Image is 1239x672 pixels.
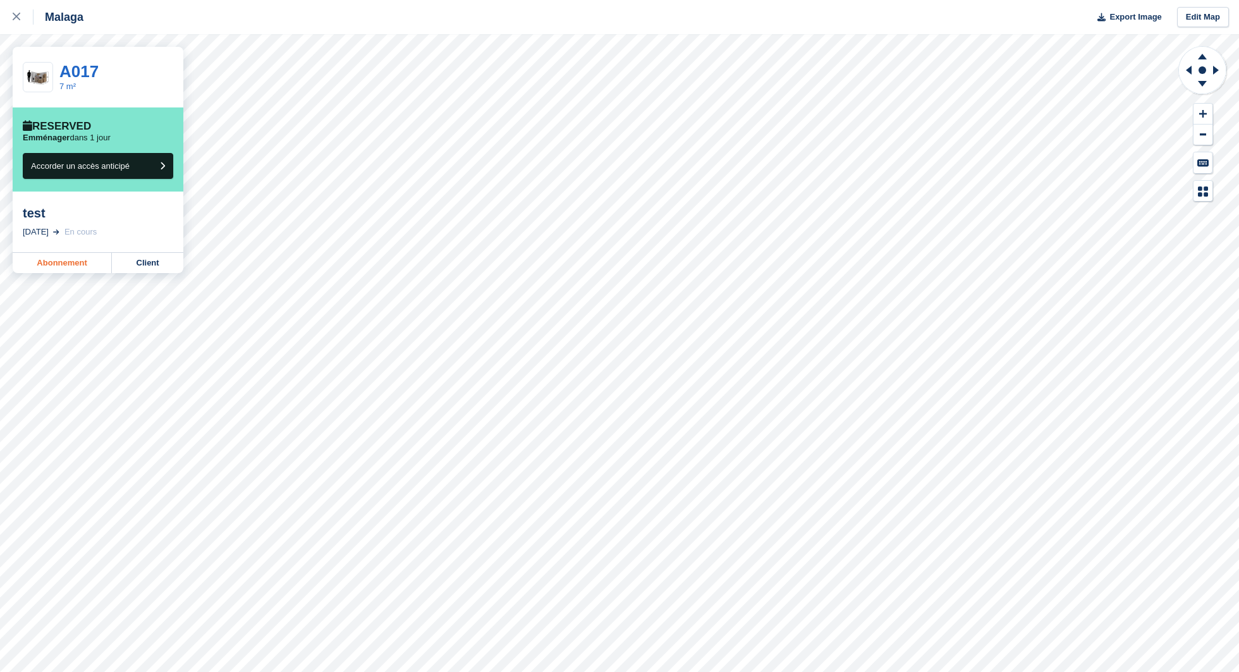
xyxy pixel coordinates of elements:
[1090,7,1162,28] button: Export Image
[1193,181,1212,202] button: Map Legend
[53,229,59,235] img: arrow-right-light-icn-cde0832a797a2874e46488d9cf13f60e5c3a73dbe684e267c42b8395dfbc2abf.svg
[34,9,83,25] div: Malaga
[23,205,173,221] div: test
[23,66,52,89] img: 2m2-unit.jpg
[59,82,76,91] a: 7 m²
[13,253,112,273] a: Abonnement
[23,133,70,142] span: Emménager
[112,253,183,273] a: Client
[23,153,173,179] button: Accorder un accès anticipé
[1193,125,1212,145] button: Zoom Out
[23,226,49,238] div: [DATE]
[23,133,111,143] p: dans 1 jour
[1193,104,1212,125] button: Zoom In
[1177,7,1229,28] a: Edit Map
[23,120,91,133] div: Reserved
[64,226,97,238] div: En cours
[59,62,99,81] a: A017
[1109,11,1161,23] span: Export Image
[1193,152,1212,173] button: Keyboard Shortcuts
[31,161,130,171] span: Accorder un accès anticipé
